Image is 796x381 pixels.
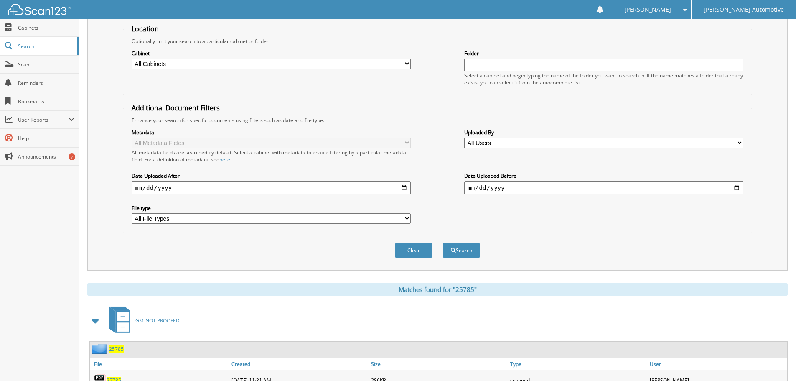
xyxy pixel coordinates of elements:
a: Type [508,358,648,370]
input: start [132,181,411,194]
div: Enhance your search for specific documents using filters such as date and file type. [127,117,748,124]
span: Search [18,43,73,50]
label: Folder [464,50,743,57]
a: here [219,156,230,163]
div: 7 [69,153,75,160]
div: Optionally limit your search to a particular cabinet or folder [127,38,748,45]
button: Clear [395,243,432,258]
button: Search [443,243,480,258]
label: Cabinet [132,50,411,57]
div: Matches found for "25785" [87,283,788,296]
a: File [90,358,229,370]
span: Reminders [18,79,74,87]
span: Announcements [18,153,74,160]
span: Cabinets [18,24,74,31]
legend: Additional Document Filters [127,103,224,113]
legend: Location [127,24,163,33]
img: scan123-logo-white.svg [8,4,71,15]
span: Bookmarks [18,98,74,105]
input: end [464,181,743,194]
a: Size [369,358,509,370]
a: User [648,358,787,370]
a: GM-NOT PROOFED [104,304,180,337]
label: Metadata [132,129,411,136]
iframe: Chat Widget [754,341,796,381]
span: [PERSON_NAME] [624,7,671,12]
label: Date Uploaded After [132,172,411,179]
a: 25785 [109,345,124,353]
label: File type [132,205,411,212]
img: folder2.png [92,344,109,354]
label: Date Uploaded Before [464,172,743,179]
label: Uploaded By [464,129,743,136]
span: Help [18,135,74,142]
div: Select a cabinet and begin typing the name of the folder you want to search in. If the name match... [464,72,743,86]
span: Scan [18,61,74,68]
span: [PERSON_NAME] Automotive [704,7,784,12]
a: Created [229,358,369,370]
div: All metadata fields are searched by default. Select a cabinet with metadata to enable filtering b... [132,149,411,163]
span: User Reports [18,116,69,123]
span: GM-NOT PROOFED [135,317,180,324]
